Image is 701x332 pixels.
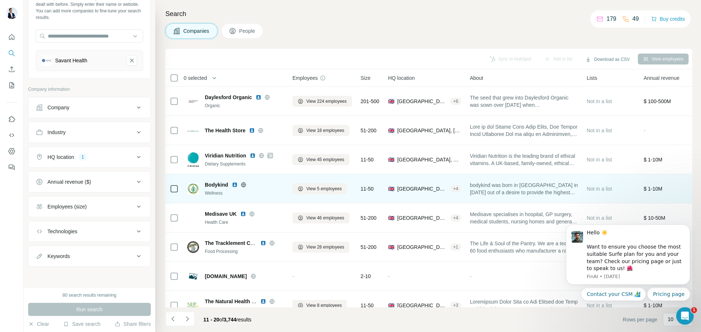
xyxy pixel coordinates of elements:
[292,273,294,279] span: -
[187,241,199,253] img: Logo of The Tracklement Company
[306,156,344,163] span: View 45 employees
[361,302,374,309] span: 11-50
[187,217,199,219] img: Logo of Medisave UK
[205,190,284,196] div: Wellness
[205,240,270,246] span: The Tracklement Company
[306,302,342,309] span: View 8 employees
[47,104,69,111] div: Company
[28,173,150,191] button: Annual revenue ($)
[292,96,352,107] button: View 224 employees
[239,27,256,35] span: People
[55,57,87,64] div: Savant Health
[292,242,349,253] button: View 28 employees
[306,215,344,221] span: View 46 employees
[587,186,612,192] span: Not in a list
[249,128,255,133] img: LinkedIn logo
[470,94,578,109] span: The seed that grew into Daylesford Organic was sown over [DATE] when [PERSON_NAME] recognised the...
[187,300,199,311] img: Logo of The Natural Health Practice
[470,152,578,167] span: Viridian Nutrition is the leading brand of ethical vitamins. A UK-based, family-owned, ethical su...
[62,292,116,298] div: 80 search results remaining
[306,244,344,250] span: View 28 employees
[28,198,150,215] button: Employees (size)
[587,98,612,104] span: Not in a list
[78,154,87,160] div: 1
[306,127,344,134] span: View 18 employees
[205,306,284,313] div: Health Care
[361,214,377,222] span: 51-200
[361,156,374,163] span: 11-50
[580,54,635,65] button: Download as CSV
[223,317,236,323] span: 3,744
[292,125,349,136] button: View 18 employees
[644,302,662,308] span: $ 1-10M
[205,273,247,280] span: [DOMAIN_NAME]
[6,47,18,60] button: Search
[306,98,347,105] span: View 224 employees
[256,94,261,100] img: LinkedIn logo
[397,127,461,134] span: [GEOGRAPHIC_DATA], [GEOGRAPHIC_DATA], [GEOGRAPHIC_DATA]
[205,219,284,226] div: Health Care
[450,185,461,192] div: + 4
[6,79,18,92] button: My lists
[450,98,461,105] div: + 6
[361,74,371,82] span: Size
[203,317,219,323] span: 11 - 20
[397,185,447,192] span: [GEOGRAPHIC_DATA], [GEOGRAPHIC_DATA]
[361,185,374,192] span: 11-50
[587,215,612,221] span: Not in a list
[292,154,349,165] button: View 45 employees
[6,145,18,158] button: Dashboard
[292,212,349,223] button: View 46 employees
[28,223,150,240] button: Technologies
[397,243,447,251] span: [GEOGRAPHIC_DATA], [GEOGRAPHIC_DATA], [GEOGRAPHIC_DATA]
[6,129,18,142] button: Use Surfe API
[42,55,52,66] img: Savant Health-logo
[470,181,578,196] span: bodykind was born in [GEOGRAPHIC_DATA] in [DATE] out of a desire to provide the highest quality n...
[205,298,271,304] span: The Natural Health Practice
[28,247,150,265] button: Keywords
[165,9,692,19] h4: Search
[232,182,238,188] img: LinkedIn logo
[668,316,674,323] p: 10
[219,317,224,323] span: of
[623,316,657,323] span: Rows per page
[115,320,151,328] button: Share filters
[260,240,266,246] img: LinkedIn logo
[388,156,394,163] span: 🇬🇧
[47,253,70,260] div: Keywords
[470,273,472,279] span: -
[203,317,252,323] span: results
[644,128,646,133] span: -
[47,178,91,185] div: Annual revenue ($)
[388,273,390,279] span: -
[6,161,18,174] button: Feedback
[28,99,150,116] button: Company
[184,74,207,82] span: 0 selected
[205,94,252,101] span: Daylesford Organic
[644,74,679,82] span: Annual revenue
[306,185,342,192] span: View 5 employees
[205,161,284,167] div: Dietary Supplements
[127,55,137,66] button: Savant Health-remove-button
[187,183,199,195] img: Logo of Bodykind
[47,228,77,235] div: Technologies
[644,98,671,104] span: $ 100-500M
[587,74,597,82] span: Lists
[292,74,318,82] span: Employees
[361,243,377,251] span: 51-200
[183,27,210,35] span: Companies
[187,152,199,167] img: Logo of Viridian Nutrition
[205,210,237,218] span: Medisave UK
[388,214,394,222] span: 🇬🇧
[676,307,694,325] iframe: Intercom live chat
[260,298,266,304] img: LinkedIn logo
[397,302,447,309] span: [GEOGRAPHIC_DATA], [GEOGRAPHIC_DATA], [GEOGRAPHIC_DATA]
[587,302,612,308] span: Not in a list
